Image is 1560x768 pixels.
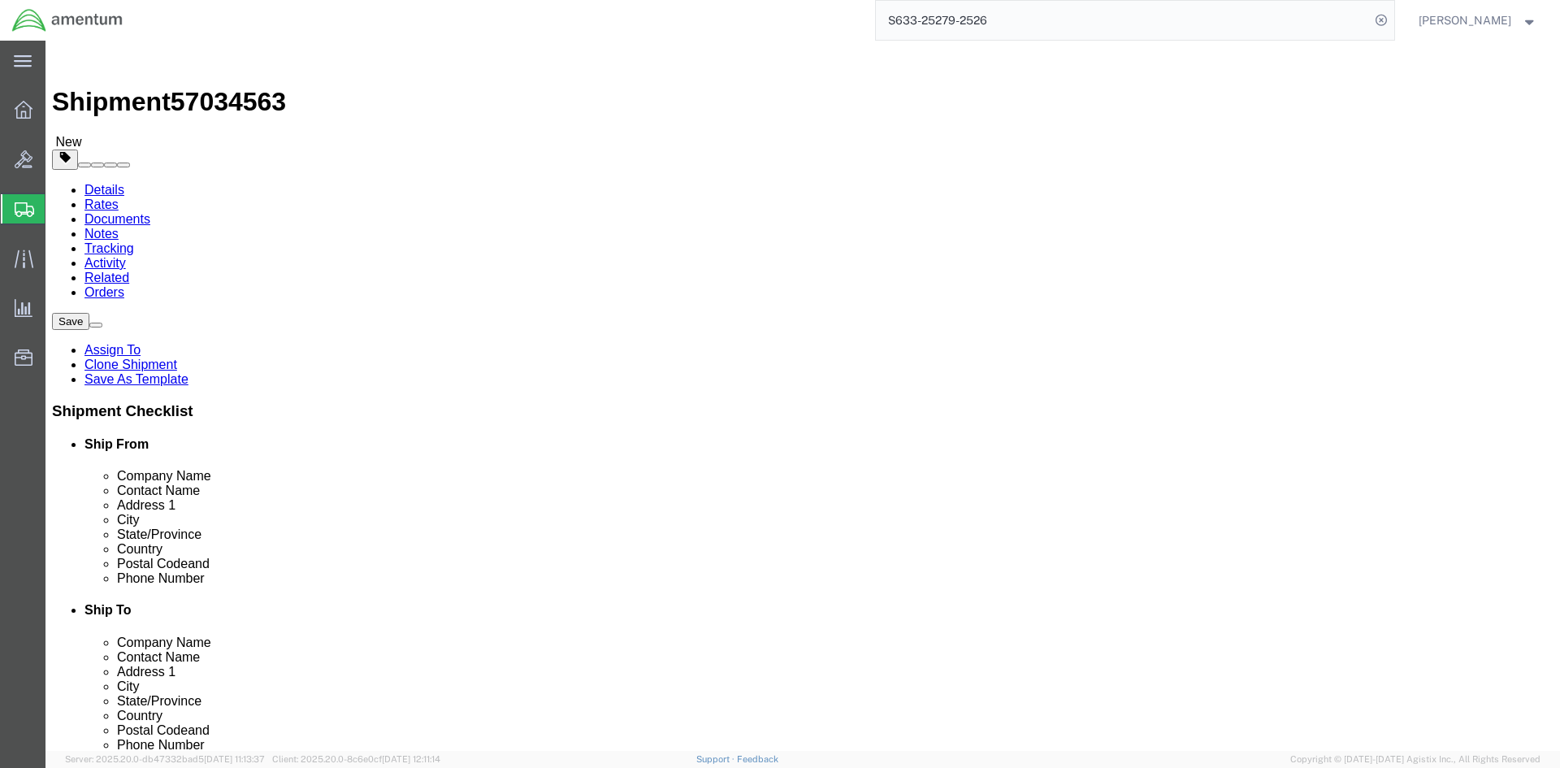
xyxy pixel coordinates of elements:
a: Support [696,754,737,764]
img: logo [11,8,123,33]
button: [PERSON_NAME] [1418,11,1538,30]
input: Search for shipment number, reference number [876,1,1370,40]
span: Jimmy Harwell [1419,11,1511,29]
span: [DATE] 12:11:14 [382,754,440,764]
a: Feedback [737,754,778,764]
iframe: FS Legacy Container [45,41,1560,751]
span: Copyright © [DATE]-[DATE] Agistix Inc., All Rights Reserved [1290,753,1540,766]
span: [DATE] 11:13:37 [204,754,265,764]
span: Server: 2025.20.0-db47332bad5 [65,754,265,764]
span: Client: 2025.20.0-8c6e0cf [272,754,440,764]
